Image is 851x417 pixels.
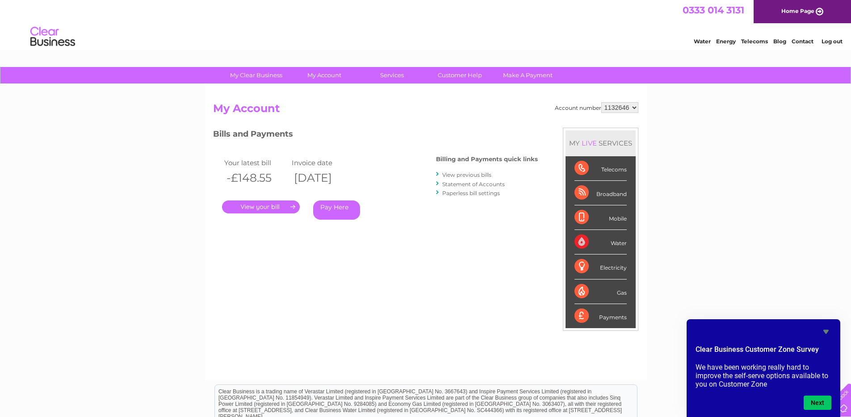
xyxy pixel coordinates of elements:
[716,38,736,45] a: Energy
[574,181,627,205] div: Broadband
[423,67,497,83] a: Customer Help
[215,5,637,43] div: Clear Business is a trading name of Verastar Limited (registered in [GEOGRAPHIC_DATA] No. 3667643...
[30,23,75,50] img: logo.png
[213,102,638,119] h2: My Account
[213,128,538,143] h3: Bills and Payments
[804,396,831,410] button: Next question
[442,190,500,196] a: Paperless bill settings
[222,200,300,213] a: .
[792,38,813,45] a: Contact
[696,363,831,388] p: We have been working really hard to improve the self-serve options available to you on Customer Zone
[773,38,786,45] a: Blog
[566,130,636,156] div: MY SERVICES
[574,205,627,230] div: Mobile
[289,157,357,169] td: Invoice date
[574,230,627,254] div: Water
[287,67,361,83] a: My Account
[694,38,711,45] a: Water
[741,38,768,45] a: Telecoms
[442,181,505,188] a: Statement of Accounts
[219,67,293,83] a: My Clear Business
[442,171,491,178] a: View previous bills
[355,67,429,83] a: Services
[222,157,289,169] td: Your latest bill
[574,156,627,181] div: Telecoms
[683,4,744,16] a: 0333 014 3131
[696,326,831,410] div: Clear Business Customer Zone Survey
[491,67,565,83] a: Make A Payment
[289,169,357,187] th: [DATE]
[555,102,638,113] div: Account number
[696,344,831,359] h2: Clear Business Customer Zone Survey
[222,169,289,187] th: -£148.55
[574,254,627,279] div: Electricity
[313,200,360,220] a: Pay Here
[821,326,831,337] button: Hide survey
[436,156,538,163] h4: Billing and Payments quick links
[822,38,843,45] a: Log out
[574,304,627,328] div: Payments
[574,279,627,304] div: Gas
[580,139,599,147] div: LIVE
